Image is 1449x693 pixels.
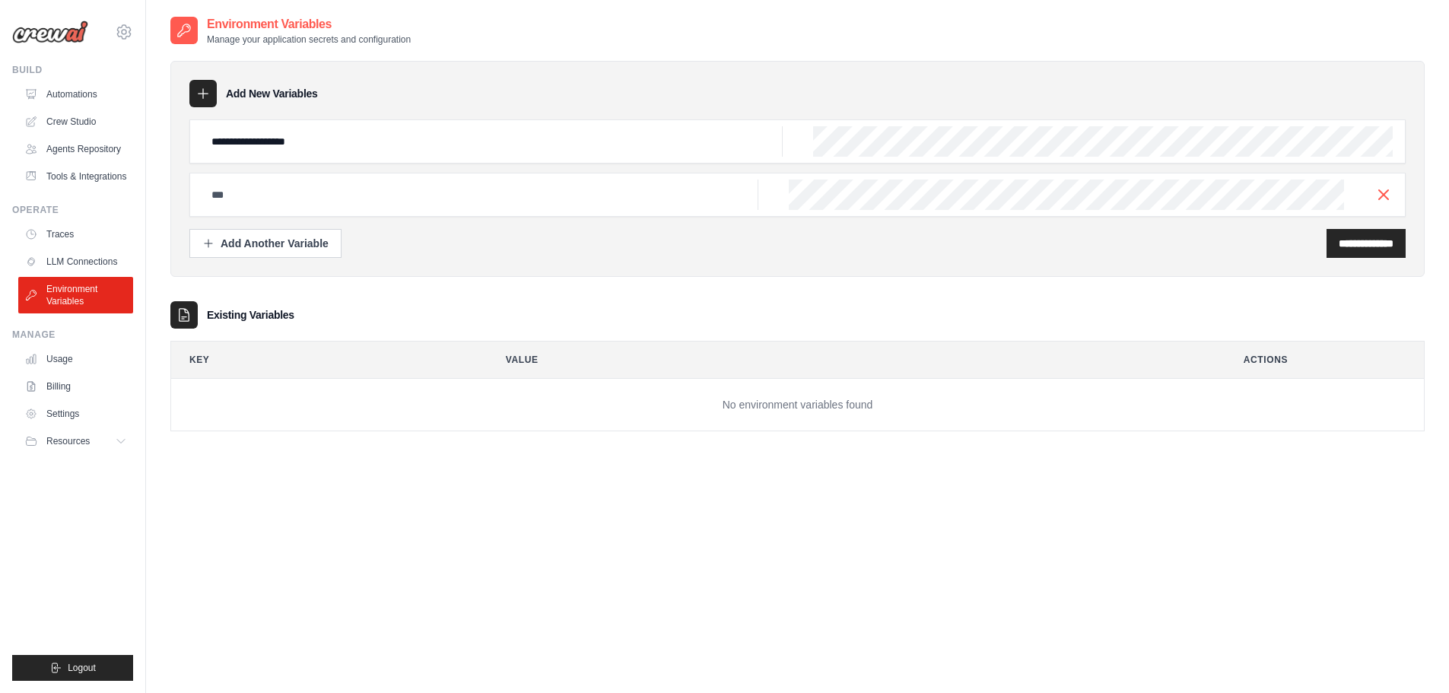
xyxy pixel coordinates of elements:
[18,347,133,371] a: Usage
[18,137,133,161] a: Agents Repository
[18,250,133,274] a: LLM Connections
[171,379,1424,431] td: No environment variables found
[207,15,411,33] h2: Environment Variables
[189,229,342,258] button: Add Another Variable
[18,429,133,453] button: Resources
[18,222,133,246] a: Traces
[488,342,1213,378] th: Value
[18,277,133,313] a: Environment Variables
[12,204,133,216] div: Operate
[18,374,133,399] a: Billing
[207,307,294,323] h3: Existing Variables
[18,110,133,134] a: Crew Studio
[12,329,133,341] div: Manage
[226,86,318,101] h3: Add New Variables
[68,662,96,674] span: Logout
[46,435,90,447] span: Resources
[171,342,475,378] th: Key
[12,21,88,43] img: Logo
[18,402,133,426] a: Settings
[202,236,329,251] div: Add Another Variable
[12,64,133,76] div: Build
[12,655,133,681] button: Logout
[1225,342,1424,378] th: Actions
[18,164,133,189] a: Tools & Integrations
[18,82,133,106] a: Automations
[207,33,411,46] p: Manage your application secrets and configuration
